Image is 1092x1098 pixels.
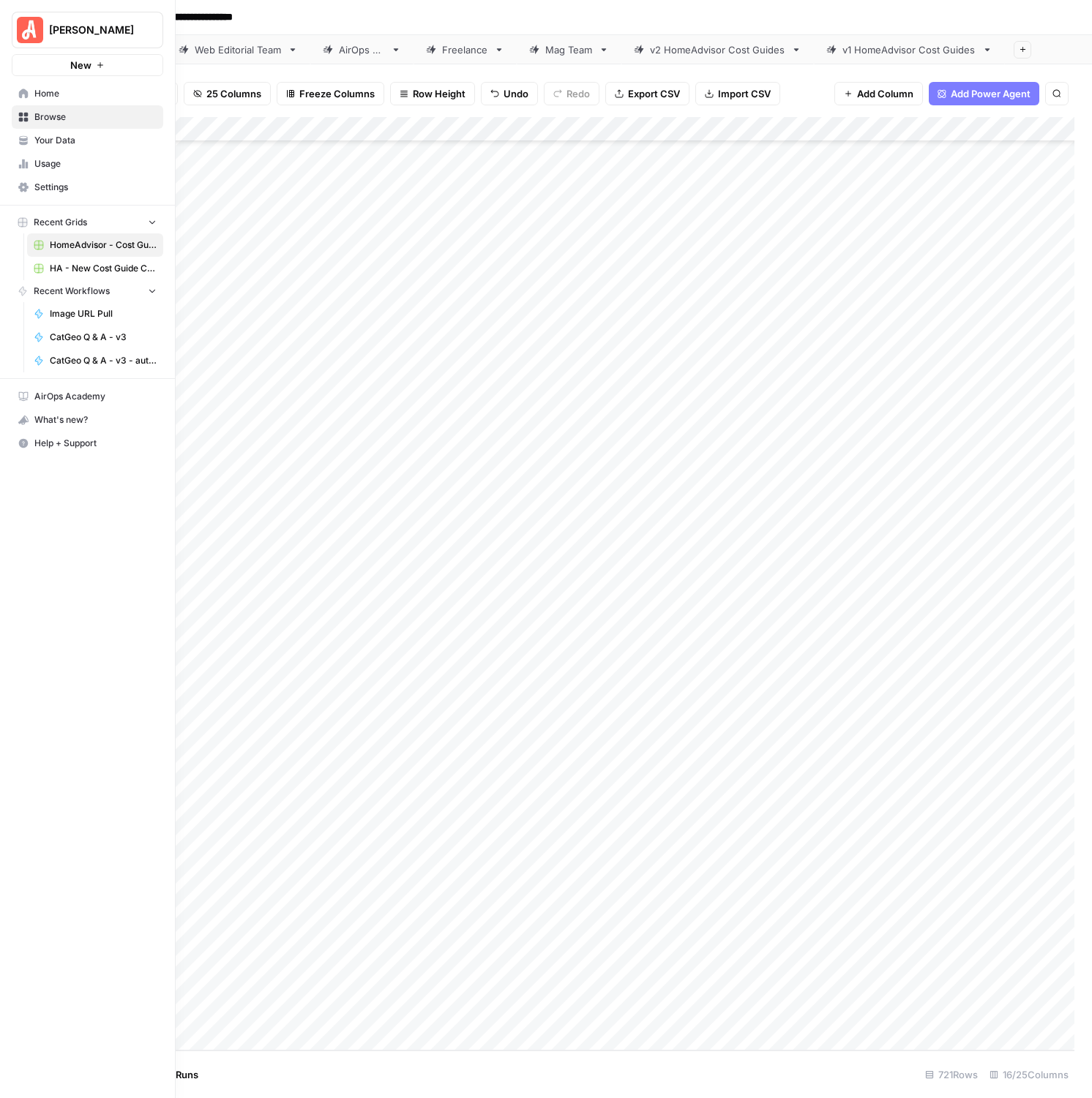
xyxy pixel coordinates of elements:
[517,35,621,64] a: Mag Team
[50,354,157,367] span: CatGeo Q & A - v3 - automated
[27,233,163,257] a: HomeAdvisor - Cost Guide Updates
[34,437,157,450] span: Help + Support
[442,42,488,57] div: Freelance
[12,105,163,129] a: Browse
[544,82,599,105] button: Redo
[621,35,814,64] a: v2 HomeAdvisor Cost Guides
[12,408,163,432] button: What's new?
[834,82,923,105] button: Add Column
[50,238,157,252] span: HomeAdvisor - Cost Guide Updates
[504,86,528,101] span: Undo
[34,181,157,194] span: Settings
[984,1063,1074,1086] div: 16/25 Columns
[27,349,163,372] a: CatGeo Q & A - v3 - automated
[70,58,91,72] span: New
[12,12,163,48] button: Workspace: Angi
[951,86,1031,101] span: Add Power Agent
[718,86,771,101] span: Import CSV
[814,35,1005,64] a: v1 HomeAdvisor Cost Guides
[12,129,163,152] a: Your Data
[12,280,163,302] button: Recent Workflows
[628,86,680,101] span: Export CSV
[27,302,163,326] a: Image URL Pull
[12,176,163,199] a: Settings
[919,1063,984,1086] div: 721 Rows
[34,216,87,229] span: Recent Grids
[12,432,163,455] button: Help + Support
[299,86,375,101] span: Freeze Columns
[12,385,163,408] a: AirOps Academy
[339,42,385,57] div: AirOps QA
[413,86,465,101] span: Row Height
[12,82,163,105] a: Home
[12,211,163,233] button: Recent Grids
[34,110,157,124] span: Browse
[34,285,110,298] span: Recent Workflows
[566,86,590,101] span: Redo
[390,82,475,105] button: Row Height
[12,152,163,176] a: Usage
[17,17,43,43] img: Angi Logo
[50,331,157,344] span: CatGeo Q & A - v3
[34,157,157,170] span: Usage
[277,82,384,105] button: Freeze Columns
[605,82,689,105] button: Export CSV
[50,262,157,275] span: HA - New Cost Guide Creation Grid
[857,86,913,101] span: Add Column
[184,82,271,105] button: 25 Columns
[929,82,1039,105] button: Add Power Agent
[27,257,163,280] a: HA - New Cost Guide Creation Grid
[34,87,157,100] span: Home
[34,134,157,147] span: Your Data
[12,409,162,431] div: What's new?
[842,42,976,57] div: v1 HomeAdvisor Cost Guides
[545,42,593,57] div: Mag Team
[481,82,538,105] button: Undo
[27,326,163,349] a: CatGeo Q & A - v3
[49,23,138,37] span: [PERSON_NAME]
[166,35,310,64] a: Web Editorial Team
[50,307,157,320] span: Image URL Pull
[695,82,780,105] button: Import CSV
[34,390,157,403] span: AirOps Academy
[12,54,163,76] button: New
[650,42,785,57] div: v2 HomeAdvisor Cost Guides
[414,35,517,64] a: Freelance
[195,42,282,57] div: Web Editorial Team
[206,86,261,101] span: 25 Columns
[310,35,414,64] a: AirOps QA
